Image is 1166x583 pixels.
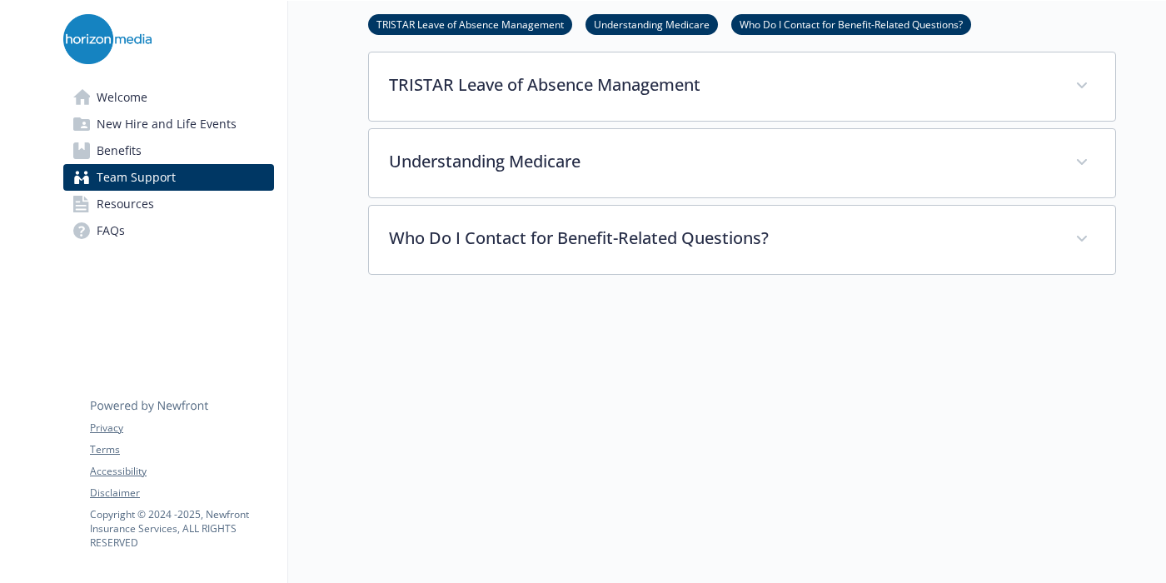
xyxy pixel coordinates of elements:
[90,464,273,479] a: Accessibility
[63,84,274,111] a: Welcome
[97,137,142,164] span: Benefits
[731,16,971,32] a: Who Do I Contact for Benefit-Related Questions?
[90,442,273,457] a: Terms
[97,164,176,191] span: Team Support
[389,149,1055,174] p: Understanding Medicare
[97,84,147,111] span: Welcome
[63,111,274,137] a: New Hire and Life Events
[63,137,274,164] a: Benefits
[97,217,125,244] span: FAQs
[97,111,237,137] span: New Hire and Life Events
[90,421,273,436] a: Privacy
[369,52,1115,121] div: TRISTAR Leave of Absence Management
[63,164,274,191] a: Team Support
[90,507,273,550] p: Copyright © 2024 - 2025 , Newfront Insurance Services, ALL RIGHTS RESERVED
[389,72,1055,97] p: TRISTAR Leave of Absence Management
[368,16,572,32] a: TRISTAR Leave of Absence Management
[97,191,154,217] span: Resources
[63,191,274,217] a: Resources
[369,206,1115,274] div: Who Do I Contact for Benefit-Related Questions?
[585,16,718,32] a: Understanding Medicare
[369,129,1115,197] div: Understanding Medicare
[389,226,1055,251] p: Who Do I Contact for Benefit-Related Questions?
[63,217,274,244] a: FAQs
[90,486,273,501] a: Disclaimer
